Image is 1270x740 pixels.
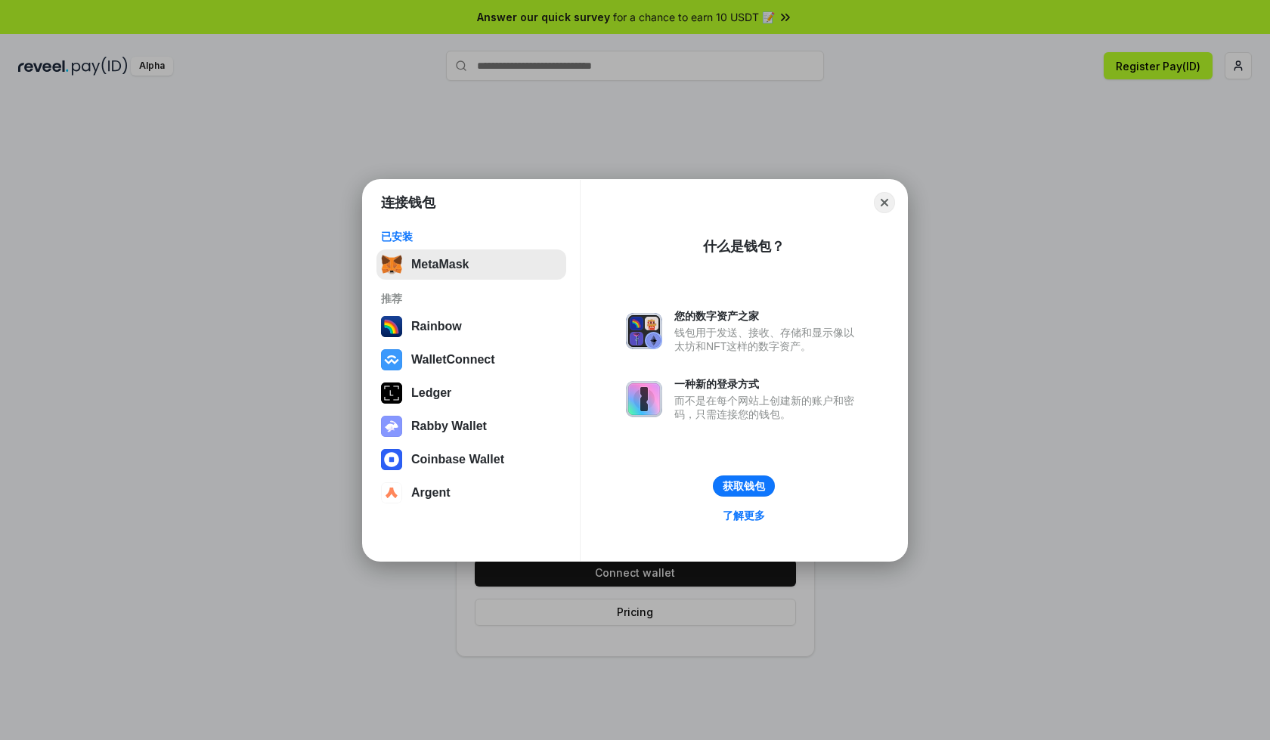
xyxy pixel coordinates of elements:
[376,444,566,475] button: Coinbase Wallet
[376,249,566,280] button: MetaMask
[381,482,402,503] img: svg+xml,%3Csvg%20width%3D%2228%22%20height%3D%2228%22%20viewBox%3D%220%200%2028%2028%22%20fill%3D...
[674,377,862,391] div: 一种新的登录方式
[381,382,402,404] img: svg+xml,%3Csvg%20xmlns%3D%22http%3A%2F%2Fwww.w3.org%2F2000%2Fsvg%22%20width%3D%2228%22%20height%3...
[723,479,765,493] div: 获取钱包
[411,258,469,271] div: MetaMask
[381,292,562,305] div: 推荐
[713,475,775,497] button: 获取钱包
[674,309,862,323] div: 您的数字资产之家
[411,486,451,500] div: Argent
[674,394,862,421] div: 而不是在每个网站上创建新的账户和密码，只需连接您的钱包。
[674,326,862,353] div: 钱包用于发送、接收、存储和显示像以太坊和NFT这样的数字资产。
[411,453,504,466] div: Coinbase Wallet
[874,192,895,213] button: Close
[381,449,402,470] img: svg+xml,%3Csvg%20width%3D%2228%22%20height%3D%2228%22%20viewBox%3D%220%200%2028%2028%22%20fill%3D...
[376,378,566,408] button: Ledger
[703,237,785,255] div: 什么是钱包？
[714,506,774,525] a: 了解更多
[381,316,402,337] img: svg+xml,%3Csvg%20width%3D%22120%22%20height%3D%22120%22%20viewBox%3D%220%200%20120%20120%22%20fil...
[626,381,662,417] img: svg+xml,%3Csvg%20xmlns%3D%22http%3A%2F%2Fwww.w3.org%2F2000%2Fsvg%22%20fill%3D%22none%22%20viewBox...
[381,254,402,275] img: svg+xml,%3Csvg%20fill%3D%22none%22%20height%3D%2233%22%20viewBox%3D%220%200%2035%2033%22%20width%...
[381,349,402,370] img: svg+xml,%3Csvg%20width%3D%2228%22%20height%3D%2228%22%20viewBox%3D%220%200%2028%2028%22%20fill%3D...
[381,416,402,437] img: svg+xml,%3Csvg%20xmlns%3D%22http%3A%2F%2Fwww.w3.org%2F2000%2Fsvg%22%20fill%3D%22none%22%20viewBox...
[411,420,487,433] div: Rabby Wallet
[411,320,462,333] div: Rainbow
[376,311,566,342] button: Rainbow
[376,345,566,375] button: WalletConnect
[626,313,662,349] img: svg+xml,%3Csvg%20xmlns%3D%22http%3A%2F%2Fwww.w3.org%2F2000%2Fsvg%22%20fill%3D%22none%22%20viewBox...
[723,509,765,522] div: 了解更多
[411,353,495,367] div: WalletConnect
[381,230,562,243] div: 已安装
[376,478,566,508] button: Argent
[376,411,566,441] button: Rabby Wallet
[381,194,435,212] h1: 连接钱包
[411,386,451,400] div: Ledger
